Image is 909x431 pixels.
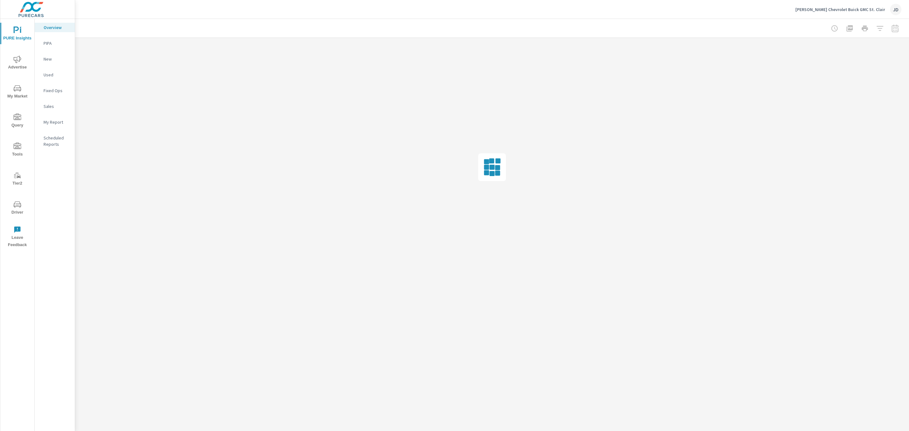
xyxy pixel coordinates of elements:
[35,86,75,95] div: Fixed Ops
[44,72,70,78] p: Used
[44,103,70,109] p: Sales
[890,4,901,15] div: JD
[2,172,33,187] span: Tier2
[2,56,33,71] span: Advertise
[2,226,33,249] span: Leave Feedback
[35,102,75,111] div: Sales
[44,135,70,147] p: Scheduled Reports
[35,54,75,64] div: New
[35,70,75,80] div: Used
[2,114,33,129] span: Query
[795,7,885,12] p: [PERSON_NAME] Chevrolet Buick GMC St. Clair
[2,85,33,100] span: My Market
[35,38,75,48] div: PIPA
[2,27,33,42] span: PURE Insights
[35,23,75,32] div: Overview
[44,119,70,125] p: My Report
[44,24,70,31] p: Overview
[0,19,34,251] div: nav menu
[44,40,70,46] p: PIPA
[2,201,33,216] span: Driver
[35,133,75,149] div: Scheduled Reports
[35,117,75,127] div: My Report
[2,143,33,158] span: Tools
[44,56,70,62] p: New
[44,87,70,94] p: Fixed Ops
